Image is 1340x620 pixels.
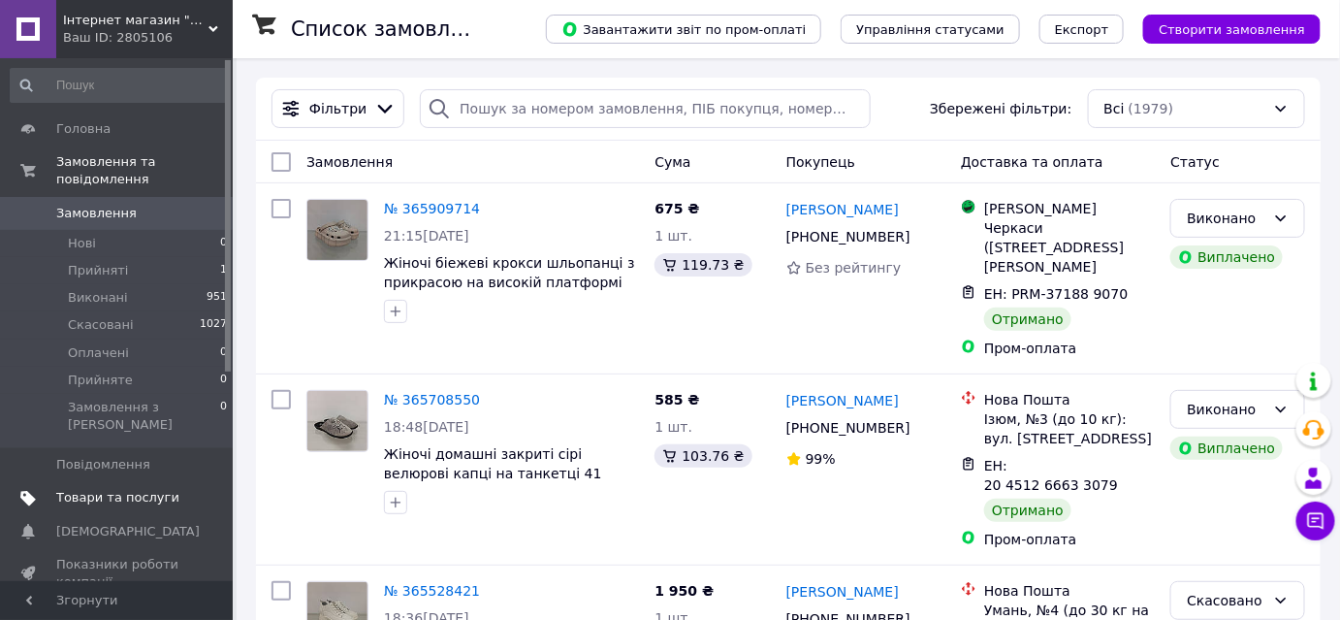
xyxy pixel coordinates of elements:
span: Нові [68,235,96,252]
div: Ізюм, №3 (до 10 кг): вул. [STREET_ADDRESS] [984,409,1155,448]
span: 585 ₴ [654,392,699,408]
a: Жіночі біежеві крокси шльопанці з прикрасою на високій платформі [384,255,635,290]
div: [PERSON_NAME] [984,199,1155,218]
div: Отримано [984,499,1071,522]
a: Створити замовлення [1124,20,1321,36]
a: № 365909714 [384,201,480,216]
div: Нова Пошта [984,390,1155,409]
span: Замовлення [306,154,393,170]
input: Пошук [10,68,229,103]
div: Ваш ID: 2805106 [63,29,233,47]
span: 0 [220,344,227,362]
div: Нова Пошта [984,581,1155,601]
span: 0 [220,372,227,389]
span: Створити замовлення [1159,22,1305,37]
div: Виплачено [1170,437,1283,460]
button: Управління статусами [841,15,1020,44]
div: Виконано [1187,208,1265,229]
span: Оплачені [68,344,129,362]
span: 675 ₴ [654,201,699,216]
a: [PERSON_NAME] [786,200,899,219]
span: [PHONE_NUMBER] [786,420,910,436]
span: 18:48[DATE] [384,419,469,435]
div: Пром-оплата [984,339,1155,358]
span: (1979) [1129,101,1174,116]
img: Фото товару [307,391,367,451]
a: Фото товару [306,199,368,261]
span: Виконані [68,289,128,307]
span: ЕН: 20 4512 6663 3079 [984,458,1118,493]
span: Всі [1104,99,1125,118]
span: 1 [220,262,227,279]
a: № 365708550 [384,392,480,408]
div: Виконано [1187,399,1265,420]
div: 119.73 ₴ [654,253,751,277]
span: 1 шт. [654,228,692,244]
button: Створити замовлення [1143,15,1321,44]
div: Черкаси ([STREET_ADDRESS][PERSON_NAME] [984,218,1155,277]
a: Жіночі домашні закриті сірі велюрові капці на танкетці 41 [384,446,602,481]
span: Замовлення [56,205,137,222]
span: Без рейтингу [806,260,902,276]
div: Скасовано [1187,590,1265,611]
span: Cума [654,154,690,170]
span: 1 950 ₴ [654,583,714,599]
span: 1027 [200,316,227,334]
span: 0 [220,235,227,252]
span: Головна [56,120,111,138]
div: Виплачено [1170,245,1283,269]
span: Статус [1170,154,1220,170]
span: Показники роботи компанії [56,556,179,591]
span: 21:15[DATE] [384,228,469,244]
span: Прийняте [68,372,133,389]
span: Збережені фільтри: [930,99,1071,118]
a: [PERSON_NAME] [786,582,899,602]
span: Покупець [786,154,855,170]
button: Експорт [1039,15,1125,44]
span: 99% [806,451,836,467]
span: Фільтри [309,99,367,118]
span: 951 [207,289,227,307]
input: Пошук за номером замовлення, ПІБ покупця, номером телефону, Email, номером накладної [420,89,871,128]
span: Доставка та оплата [961,154,1103,170]
button: Завантажити звіт по пром-оплаті [546,15,821,44]
span: Інтернет магазин "Shoes City" [63,12,208,29]
span: [DEMOGRAPHIC_DATA] [56,523,200,540]
span: Завантажити звіт по пром-оплаті [561,20,806,38]
span: Повідомлення [56,456,150,473]
span: Товари та послуги [56,489,179,506]
h1: Список замовлень [291,17,488,41]
a: Фото товару [306,390,368,452]
div: 103.76 ₴ [654,444,751,468]
button: Чат з покупцем [1296,502,1335,540]
span: Прийняті [68,262,128,279]
div: Пром-оплата [984,530,1155,549]
span: Експорт [1055,22,1109,37]
span: 0 [220,399,227,434]
span: Скасовані [68,316,134,334]
span: Замовлення та повідомлення [56,153,233,188]
span: Замовлення з [PERSON_NAME] [68,399,220,434]
a: [PERSON_NAME] [786,391,899,410]
span: [PHONE_NUMBER] [786,229,910,245]
span: ЕН: PRM-37188 9070 [984,286,1128,302]
span: 1 шт. [654,419,692,435]
a: № 365528421 [384,583,480,599]
span: Управління статусами [856,22,1005,37]
img: Фото товару [307,200,367,260]
div: Отримано [984,308,1071,331]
